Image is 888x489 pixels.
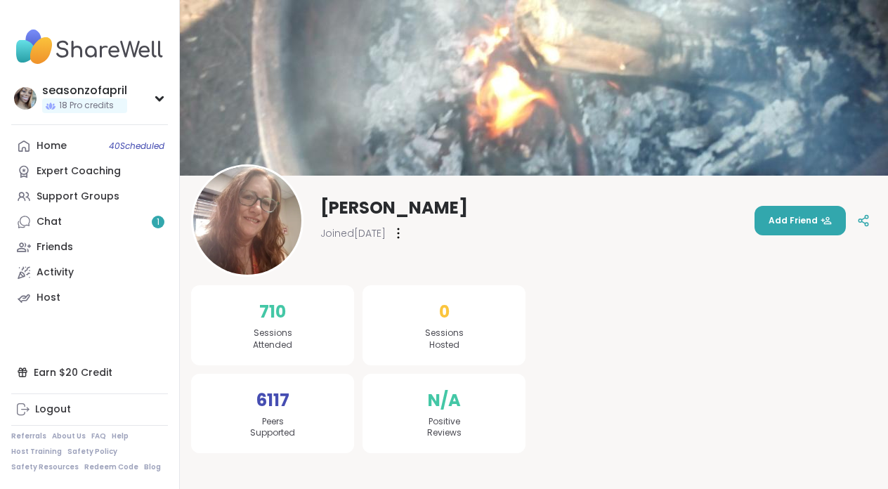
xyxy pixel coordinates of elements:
span: Sessions Hosted [425,327,464,351]
a: Blog [144,462,161,472]
a: Support Groups [11,184,168,209]
a: FAQ [91,431,106,441]
div: Expert Coaching [37,164,121,178]
a: Referrals [11,431,46,441]
span: 710 [259,299,286,325]
img: seasonzofapril [14,87,37,110]
a: Host [11,285,168,311]
div: Activity [37,266,74,280]
div: Friends [37,240,73,254]
a: Expert Coaching [11,159,168,184]
a: Safety Policy [67,447,117,457]
a: Help [112,431,129,441]
span: Peers Supported [250,416,295,440]
span: N/A [428,388,461,413]
img: ShareWell Nav Logo [11,22,168,72]
span: 1 [157,216,159,228]
div: Support Groups [37,190,119,204]
span: [PERSON_NAME] [320,197,468,219]
span: Add Friend [769,214,832,227]
span: 6117 [256,388,289,413]
span: 40 Scheduled [109,141,164,152]
a: Friends [11,235,168,260]
span: 0 [439,299,450,325]
div: Chat [37,215,62,229]
a: Redeem Code [84,462,138,472]
div: seasonzofapril [42,83,127,98]
a: Home40Scheduled [11,133,168,159]
button: Add Friend [755,206,846,235]
span: Positive Reviews [427,416,462,440]
a: Logout [11,397,168,422]
div: Home [37,139,67,153]
span: 18 Pro credits [59,100,114,112]
img: dodi [193,167,301,275]
a: Activity [11,260,168,285]
a: About Us [52,431,86,441]
a: Safety Resources [11,462,79,472]
a: Chat1 [11,209,168,235]
a: Host Training [11,447,62,457]
span: Joined [DATE] [320,226,386,240]
div: Logout [35,403,71,417]
div: Host [37,291,60,305]
div: Earn $20 Credit [11,360,168,385]
span: Sessions Attended [253,327,292,351]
